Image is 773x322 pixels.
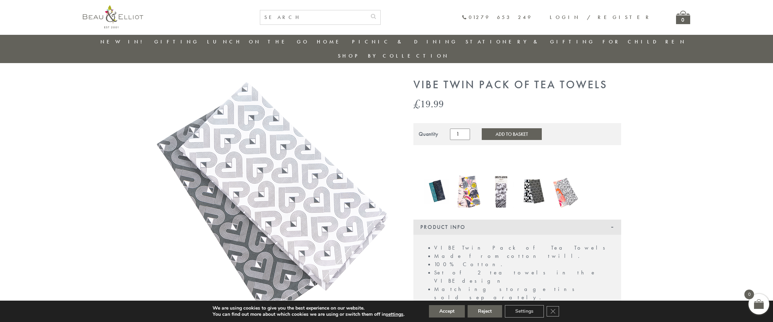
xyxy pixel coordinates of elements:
button: Reject [468,305,502,318]
p: We are using cookies to give you the best experience on our website. [213,305,404,311]
a: Monochrome Tea Towels [521,179,546,205]
li: Made from cotton twill. [434,252,614,260]
button: Settings [505,305,544,318]
a: Home [317,38,344,45]
bdi: 19.99 [413,97,444,111]
span: £ [413,97,420,111]
a: Picnic & Dining [352,38,458,45]
a: Shop by collection [338,52,449,59]
img: Monochrome Tea Towels [521,179,546,204]
p: You can find out more about which cookies we are using or switch them off in . [213,311,404,318]
a: Login / Register [550,14,652,21]
h1: VIBE Twin Pack of Tea Towels [413,79,621,91]
span: 0 [744,290,754,299]
img: Madagascar Twin Pack of Tea Towels [489,175,514,208]
a: Botanicals Set of 2 tea towels [424,179,449,205]
a: Guatemala Twin Pack of Tea Towels [456,175,482,209]
li: Set of 2 tea towels in the VIBE design [434,269,614,285]
li: Matching storage tins sold separately. [434,285,614,302]
a: Gifting [154,38,199,45]
li: VIBE Twin Pack of Tea Towels [434,244,614,252]
button: Add to Basket [482,128,542,140]
button: Close GDPR Cookie Banner [547,306,559,316]
img: Vibe Cotton Tea Towels [152,79,393,320]
a: Lunch On The Go [207,38,309,45]
a: For Children [603,38,686,45]
button: settings [386,311,403,318]
div: Product Info [413,220,621,235]
div: Quantity [419,131,438,137]
li: 100% Cotton. [434,260,614,269]
img: Guatemala Twin Pack of Tea Towels [456,175,482,208]
button: Accept [429,305,465,318]
img: logo [83,5,143,28]
iframe: Secure express checkout frame [412,149,623,166]
img: Botanicals Set of 2 tea towels [424,179,449,204]
input: SEARCH [260,10,366,24]
a: 0 [676,11,690,24]
a: Madagascar Twin Pack of Tea Towels [489,175,514,209]
a: 01279 653 249 [462,14,532,20]
input: Product quantity [450,129,470,140]
a: Tribal Fusion Twin Pack of Tea Towels [553,175,579,209]
img: Tribal Fusion Twin Pack of Tea Towels [553,175,579,208]
a: New in! [100,38,147,45]
a: Stationery & Gifting [466,38,595,45]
